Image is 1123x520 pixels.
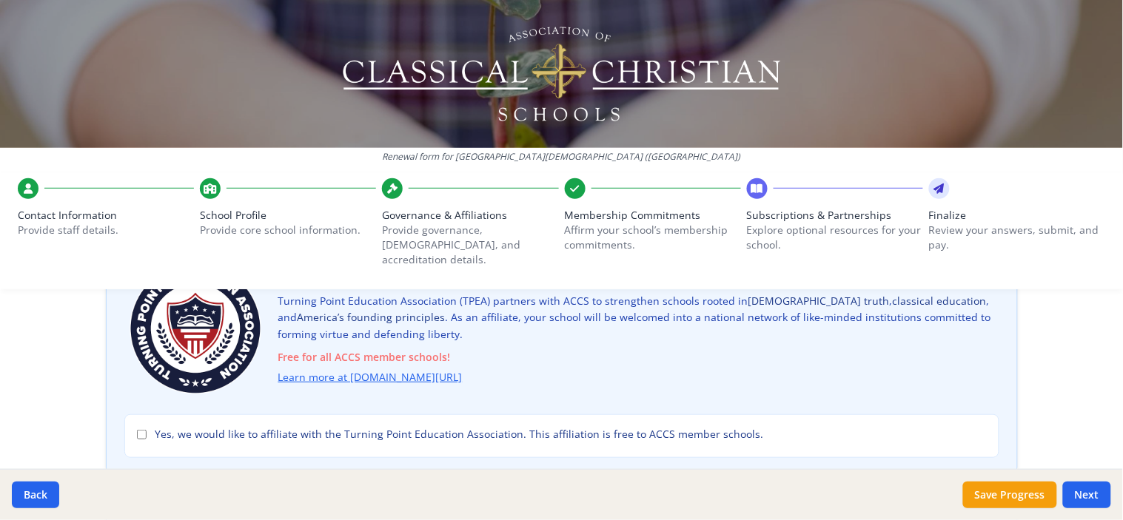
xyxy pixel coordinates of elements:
p: Affirm your school’s membership commitments. [565,223,741,252]
span: Membership Commitments [565,208,741,223]
span: America’s founding principles [298,310,446,324]
span: Yes, we would like to affiliate with the Turning Point Education Association. This affiliation is... [155,427,764,442]
span: [DEMOGRAPHIC_DATA] truth [748,294,890,308]
img: Logo [340,22,783,126]
p: Provide staff details. [18,223,194,237]
button: Back [12,482,59,508]
span: Finalize [929,208,1105,223]
p: Explore optional resources for your school. [747,223,923,252]
input: Yes, we would like to affiliate with the Turning Point Education Association. This affiliation is... [137,430,147,439]
span: Governance & Affiliations [382,208,558,223]
span: Free for all ACCS member schools! [278,349,999,366]
span: School Profile [200,208,376,223]
p: Turning Point Education Association (TPEA) partners with ACCS to strengthen schools rooted in , ,... [278,293,999,386]
span: Subscriptions & Partnerships [747,208,923,223]
button: Next [1063,482,1111,508]
p: Review your answers, submit, and pay. [929,223,1105,252]
p: Provide governance, [DEMOGRAPHIC_DATA], and accreditation details. [382,223,558,267]
span: classical education [893,294,987,308]
img: Turning Point Education Association Logo [124,257,266,399]
span: Contact Information [18,208,194,223]
p: Provide core school information. [200,223,376,237]
a: Learn more at [DOMAIN_NAME][URL] [278,369,463,386]
button: Save Progress [963,482,1057,508]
